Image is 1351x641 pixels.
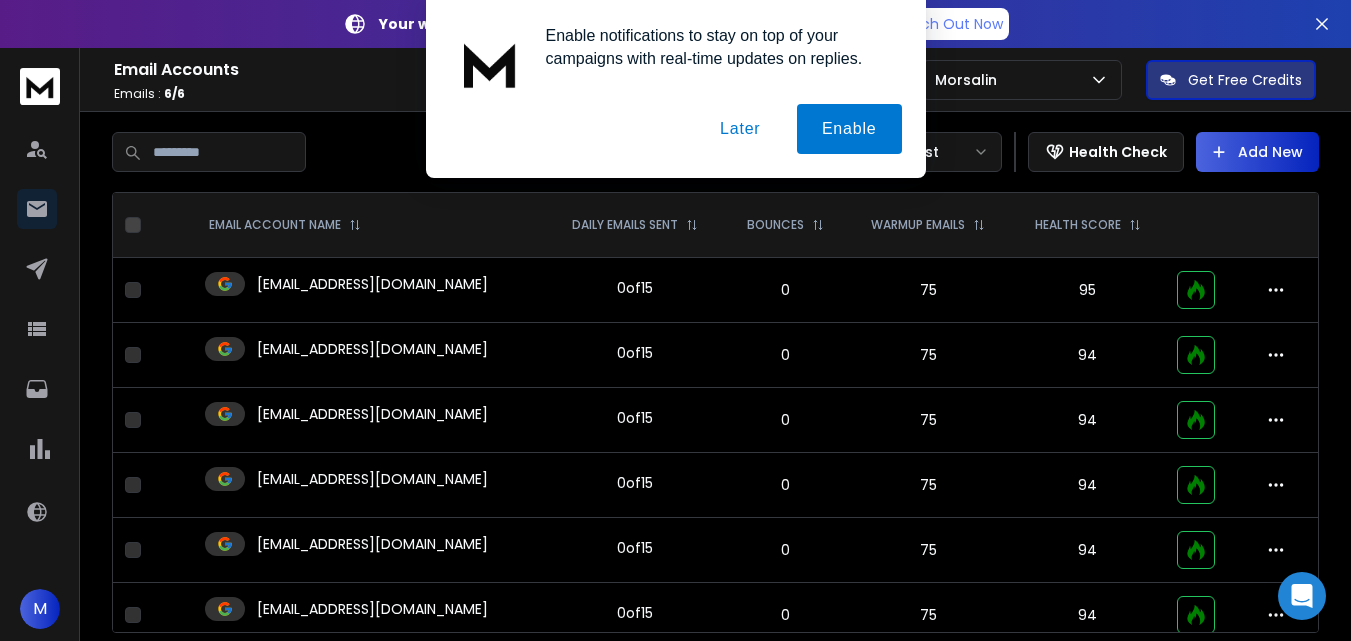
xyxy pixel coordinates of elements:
[747,217,804,233] p: BOUNCES
[846,323,1010,388] td: 75
[617,278,653,298] div: 0 of 15
[617,603,653,623] div: 0 of 15
[1278,572,1326,620] div: Open Intercom Messenger
[257,469,488,489] p: [EMAIL_ADDRESS][DOMAIN_NAME]
[846,453,1010,518] td: 75
[1010,518,1165,583] td: 94
[797,104,902,154] button: Enable
[736,280,834,300] p: 0
[20,589,60,629] button: M
[736,605,834,625] p: 0
[695,104,785,154] button: Later
[257,534,488,554] p: [EMAIL_ADDRESS][DOMAIN_NAME]
[617,408,653,428] div: 0 of 15
[871,217,965,233] p: WARMUP EMAILS
[1010,258,1165,323] td: 95
[1010,388,1165,453] td: 94
[530,24,902,70] div: Enable notifications to stay on top of your campaigns with real-time updates on replies.
[1010,323,1165,388] td: 94
[257,339,488,359] p: [EMAIL_ADDRESS][DOMAIN_NAME]
[572,217,678,233] p: DAILY EMAILS SENT
[736,345,834,365] p: 0
[257,274,488,294] p: [EMAIL_ADDRESS][DOMAIN_NAME]
[257,599,488,619] p: [EMAIL_ADDRESS][DOMAIN_NAME]
[617,538,653,558] div: 0 of 15
[846,258,1010,323] td: 75
[846,388,1010,453] td: 75
[617,473,653,493] div: 0 of 15
[617,343,653,363] div: 0 of 15
[257,404,488,424] p: [EMAIL_ADDRESS][DOMAIN_NAME]
[736,410,834,430] p: 0
[1010,453,1165,518] td: 94
[209,217,361,233] div: EMAIL ACCOUNT NAME
[846,518,1010,583] td: 75
[736,540,834,560] p: 0
[736,475,834,495] p: 0
[450,24,530,104] img: notification icon
[1035,217,1121,233] p: HEALTH SCORE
